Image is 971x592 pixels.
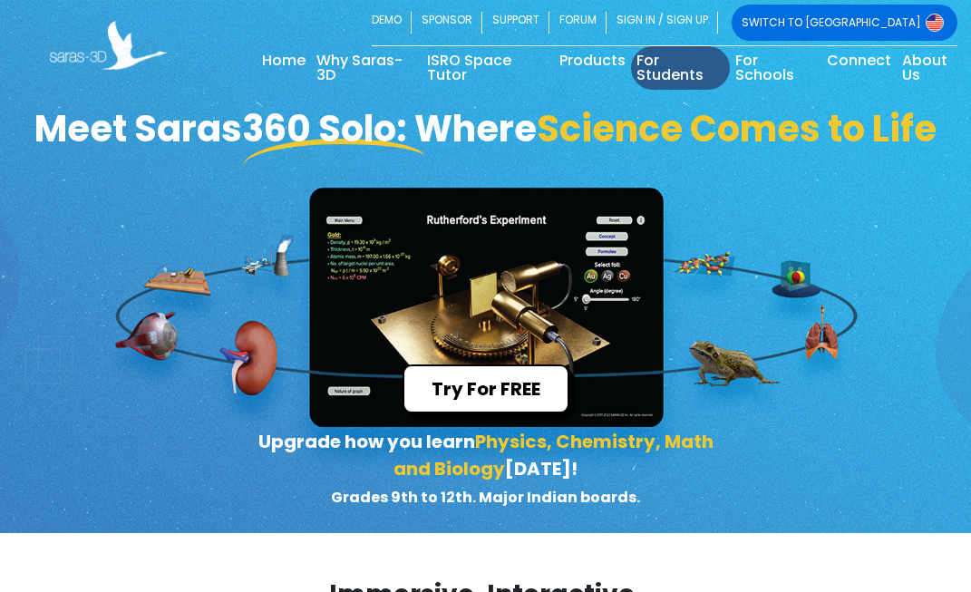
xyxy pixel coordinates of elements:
[393,429,714,481] span: Physics, Chemistry, Math and Biology
[730,46,821,90] a: For Schools
[422,46,554,90] a: ISRO Space Tutor
[403,364,569,413] button: Try For FREE
[372,5,412,41] a: DEMO
[554,46,631,75] a: Products
[412,5,482,41] a: SPONSOR
[50,21,167,70] img: Saras 3D
[257,46,311,75] a: Home
[897,46,971,90] a: About Us
[631,46,731,90] a: For Students
[821,46,897,75] a: Connect
[926,14,944,32] img: Switch to USA
[482,5,549,41] a: SUPPORT
[607,5,718,41] a: SIGN IN / SIGN UP
[549,5,607,41] a: FORUM
[732,5,957,41] a: SWITCH TO [GEOGRAPHIC_DATA]
[253,428,719,510] p: Upgrade how you learn [DATE]!
[537,103,937,154] span: Science Comes to Life
[331,487,640,508] small: Grades 9th to 12th. Major Indian boards.
[311,46,422,90] a: Why Saras-3D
